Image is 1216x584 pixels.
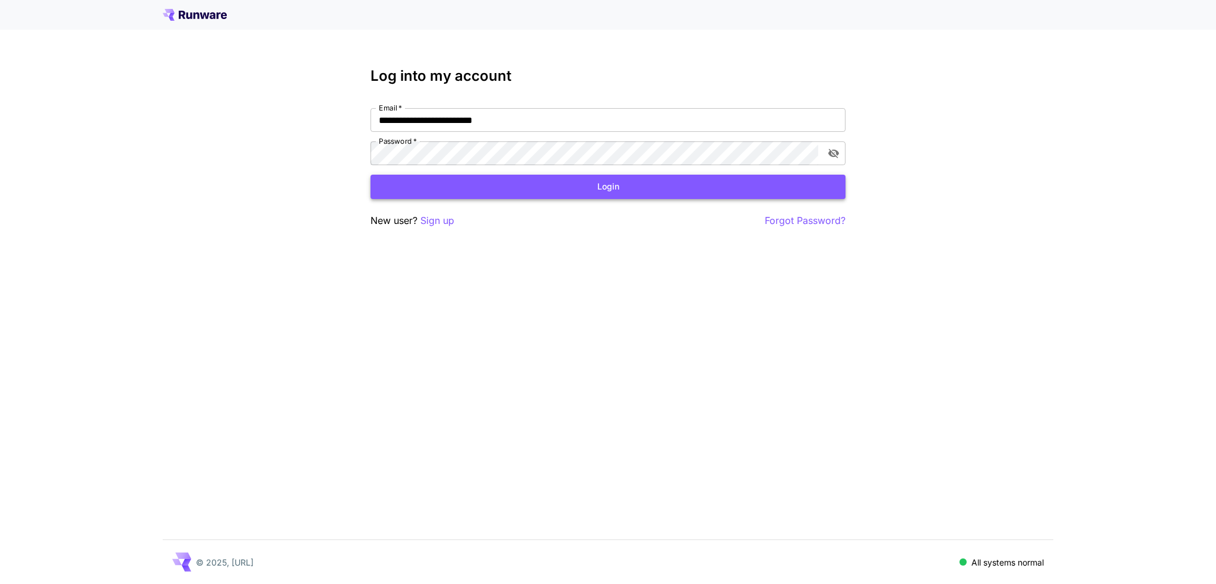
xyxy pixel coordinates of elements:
p: All systems normal [971,556,1044,569]
button: Sign up [420,213,454,228]
h3: Log into my account [370,68,845,84]
p: © 2025, [URL] [196,556,254,569]
label: Password [379,136,417,146]
button: toggle password visibility [823,143,844,164]
label: Email [379,103,402,113]
p: New user? [370,213,454,228]
button: Forgot Password? [765,213,845,228]
button: Login [370,175,845,199]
